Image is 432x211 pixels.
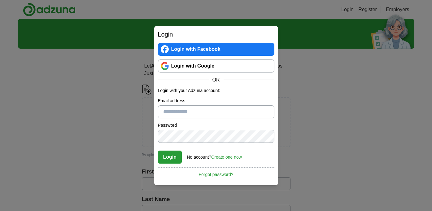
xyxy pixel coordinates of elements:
label: Password [158,122,274,129]
span: OR [209,76,224,84]
a: Login with Google [158,59,274,73]
p: Login with your Adzuna account: [158,87,274,94]
label: Email address [158,98,274,104]
a: Forgot password? [158,167,274,178]
h2: Login [158,30,274,39]
button: Login [158,151,182,164]
div: No account? [187,150,242,160]
a: Create one now [211,155,242,160]
a: Login with Facebook [158,43,274,56]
